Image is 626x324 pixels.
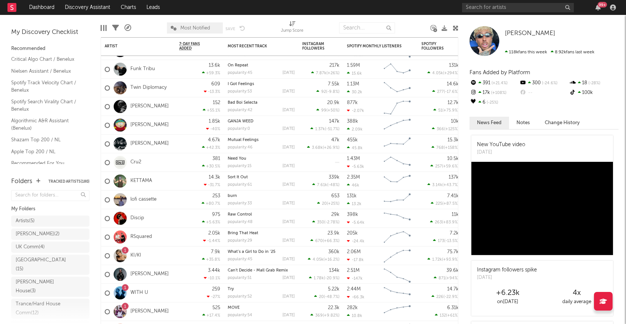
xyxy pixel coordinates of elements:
div: +42.3 % [202,145,220,150]
span: 1.72k [432,258,442,262]
span: +26.9 % [324,146,338,150]
span: 670 [315,239,323,243]
div: ( ) [316,108,339,113]
span: 173 [438,239,444,243]
a: Bring That Heat [228,231,258,235]
div: -5.63k [347,164,364,169]
a: [PERSON_NAME] [130,103,169,110]
div: popularity: 46 [228,145,253,150]
span: -9.8 % [327,90,338,94]
div: 29k [331,212,339,217]
div: 13.6k [209,63,220,68]
div: -- [519,88,569,98]
div: popularity: 29 [228,239,252,243]
a: WITH U [130,290,148,296]
span: 3.68k [312,146,323,150]
svg: Chart title [380,60,414,79]
div: +5.63 % [202,220,220,224]
div: 2.44M [347,287,361,292]
div: ( ) [431,294,459,299]
span: -20.9 % [325,276,338,280]
div: 99 + [598,2,607,7]
span: -17.6 % [445,90,458,94]
span: 99 [321,108,326,113]
div: ( ) [316,89,339,94]
div: -31.7 % [204,182,220,187]
div: Artists ( 5 ) [16,217,35,226]
span: 225 [436,202,442,206]
span: +93.9 % [443,258,458,262]
a: KETTAMA [130,178,152,184]
span: -24.6 % [541,81,557,85]
a: [PERSON_NAME] House(3) [11,277,89,297]
div: 7.41k [447,194,459,198]
a: Cru2 [130,159,141,166]
div: 23.9k [328,231,339,236]
div: 152 [213,100,220,105]
a: Try [228,287,234,291]
div: Filters [112,19,119,37]
div: Sort It Out [228,175,295,179]
svg: Chart title [380,209,414,228]
span: 350 [317,220,324,224]
div: 2.06M [347,249,361,254]
svg: Chart title [380,97,414,116]
span: -48.7 % [325,295,338,299]
span: +75.9 % [443,108,458,113]
div: ( ) [431,201,459,206]
svg: Chart title [380,153,414,172]
a: On Repeat [228,63,248,67]
a: Need You [228,157,246,161]
div: Spotify Monthly Listeners [347,44,403,48]
div: 47k [331,138,339,142]
a: [PERSON_NAME](2) [11,229,89,240]
span: +125 % [445,127,458,131]
span: 4.05k [432,71,443,75]
div: +80.7 % [202,201,220,206]
div: My Discovery Checklist [11,28,89,37]
div: -24.4k [347,239,364,243]
div: -5.64k [347,220,364,225]
div: 7.2k [450,231,459,236]
a: Funk Tribu [130,66,155,72]
div: GANJA WEED [228,119,295,123]
svg: Chart title [380,172,414,191]
div: ( ) [312,182,339,187]
svg: Chart title [380,135,414,153]
div: 6 [469,98,519,107]
button: Tracked Artists(180) [48,180,89,183]
a: Bad Boi Selecta [228,101,257,105]
div: 100k [569,88,619,98]
div: +30.5 % [202,164,220,169]
a: Shazam Top 200 / NL [11,136,82,144]
div: -66.3k [347,295,364,299]
a: Trance/Hard House Comm(12) [11,299,89,319]
div: [DATE] [477,274,537,281]
span: 1.37k [315,127,325,131]
div: 7.9k [211,249,220,254]
div: popularity: 61 [228,183,252,187]
div: 17k [469,88,519,98]
span: -13.5 % [445,239,458,243]
span: +43.7 % [443,183,458,187]
span: Most Notified [180,26,210,31]
div: [DATE] [282,220,295,224]
div: [DATE] [282,89,295,94]
div: 2.05k [208,231,220,236]
a: Raw Control [228,213,252,217]
div: 253 [212,194,220,198]
a: Algorithmic A&R Assistant (Benelux) [11,117,82,132]
div: popularity: 0 [228,127,250,131]
a: I Got Feelings [228,82,254,86]
span: 118k fans this week [505,50,547,54]
div: [DATE] [282,276,295,280]
span: +108 % [490,91,506,95]
div: popularity: 48 [228,220,253,224]
a: lofi cassette [130,196,156,203]
div: 360k [328,249,339,254]
div: 339k [329,175,339,180]
div: New YouTube video [477,141,525,149]
span: +66.3 % [324,239,338,243]
div: 1.59M [347,63,360,68]
span: -2.78 % [325,220,338,224]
